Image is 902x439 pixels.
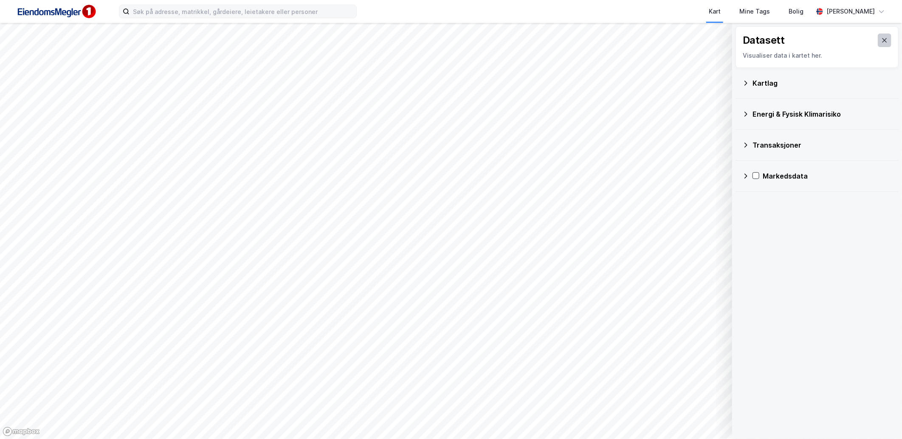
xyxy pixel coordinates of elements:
div: Transaksjoner [753,140,892,150]
div: Kontrollprogram for chat [860,398,902,439]
div: [PERSON_NAME] [826,6,875,17]
div: Mine Tags [739,6,770,17]
div: Energi & Fysisk Klimarisiko [753,109,892,119]
div: Kart [709,6,721,17]
iframe: Chat Widget [860,398,902,439]
img: F4PB6Px+NJ5v8B7XTbfpPpyloAAAAASUVORK5CYII= [14,2,99,21]
div: Markedsdata [763,171,892,181]
div: Kartlag [753,78,892,88]
div: Bolig [789,6,803,17]
input: Søk på adresse, matrikkel, gårdeiere, leietakere eller personer [130,5,356,18]
div: Datasett [743,34,785,47]
div: Visualiser data i kartet her. [743,50,891,61]
a: Mapbox homepage [3,427,40,436]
